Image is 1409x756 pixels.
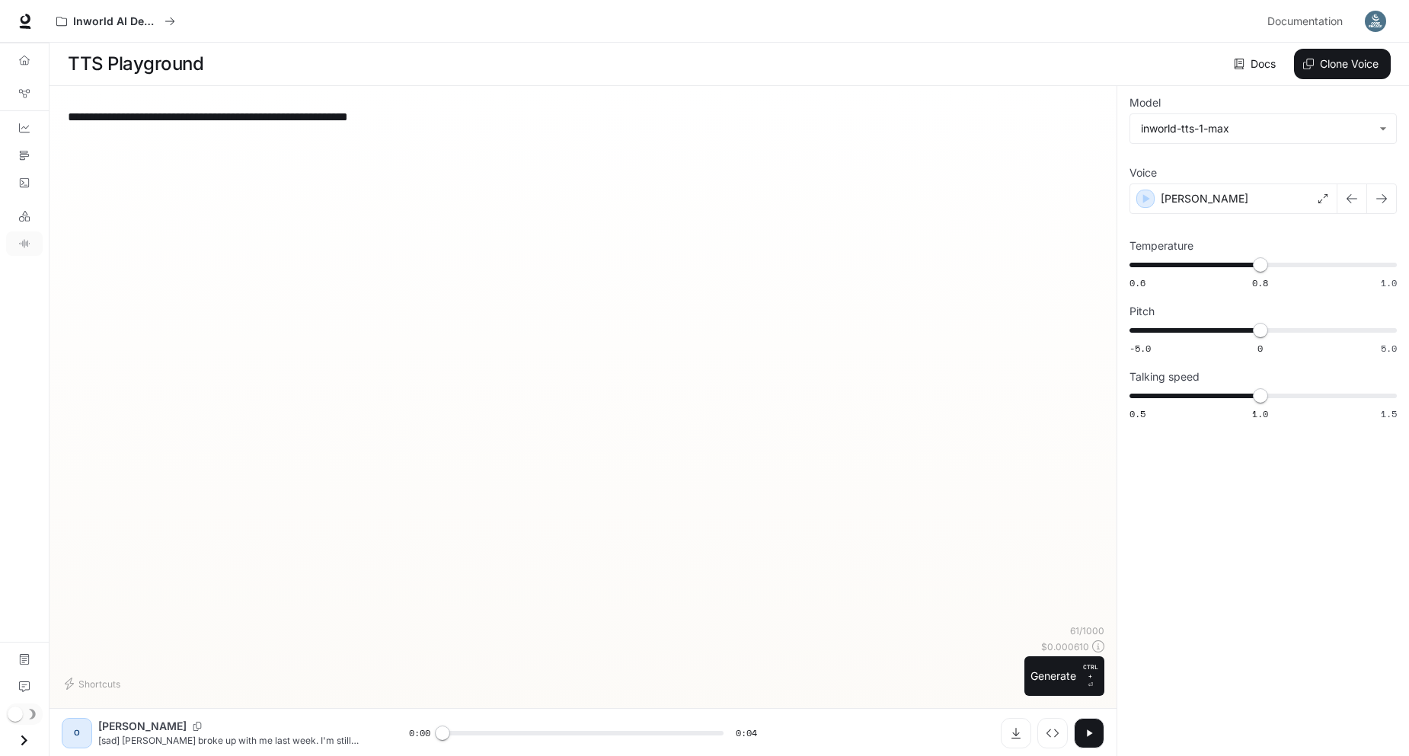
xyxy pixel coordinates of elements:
button: Copy Voice ID [187,722,208,731]
a: Logs [6,171,43,195]
span: 0:04 [736,726,757,741]
span: 0.8 [1252,276,1268,289]
a: Documentation [1261,6,1354,37]
span: Dark mode toggle [8,705,23,722]
button: User avatar [1360,6,1391,37]
p: Talking speed [1129,372,1200,382]
p: Pitch [1129,306,1155,317]
a: LLM Playground [6,204,43,228]
img: User avatar [1365,11,1386,32]
p: 61 / 1000 [1070,624,1104,637]
p: [PERSON_NAME] [98,719,187,734]
span: 0:00 [409,726,430,741]
a: Documentation [6,647,43,671]
p: Inworld AI Demos [73,15,158,28]
span: 0 [1257,342,1263,355]
a: Dashboards [6,116,43,140]
span: Documentation [1267,12,1343,31]
p: Voice [1129,167,1157,178]
button: Open drawer [7,725,41,756]
p: ⏎ [1082,662,1098,690]
h1: TTS Playground [68,49,203,79]
div: O [65,721,89,745]
div: inworld-tts-1-max [1130,114,1396,143]
p: [sad] [PERSON_NAME] broke up with me last week. I'm still feeling lost. [98,734,372,747]
span: 0.6 [1129,276,1145,289]
span: 1.5 [1381,407,1397,420]
span: 0.5 [1129,407,1145,420]
a: Docs [1231,49,1282,79]
a: Feedback [6,675,43,699]
button: Inspect [1037,718,1068,748]
p: Temperature [1129,241,1193,251]
span: 1.0 [1252,407,1268,420]
div: inworld-tts-1-max [1141,121,1372,136]
a: Traces [6,143,43,167]
button: Download audio [1001,718,1031,748]
span: -5.0 [1129,342,1151,355]
button: Shortcuts [62,671,126,696]
span: 1.0 [1381,276,1397,289]
button: All workspaces [50,6,182,37]
p: Model [1129,97,1161,108]
a: Graph Registry [6,81,43,106]
p: CTRL + [1082,662,1098,681]
button: Clone Voice [1294,49,1391,79]
button: GenerateCTRL +⏎ [1024,656,1104,696]
p: $ 0.000610 [1041,640,1089,653]
p: [PERSON_NAME] [1161,191,1248,206]
span: 5.0 [1381,342,1397,355]
a: Overview [6,48,43,72]
a: TTS Playground [6,231,43,256]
